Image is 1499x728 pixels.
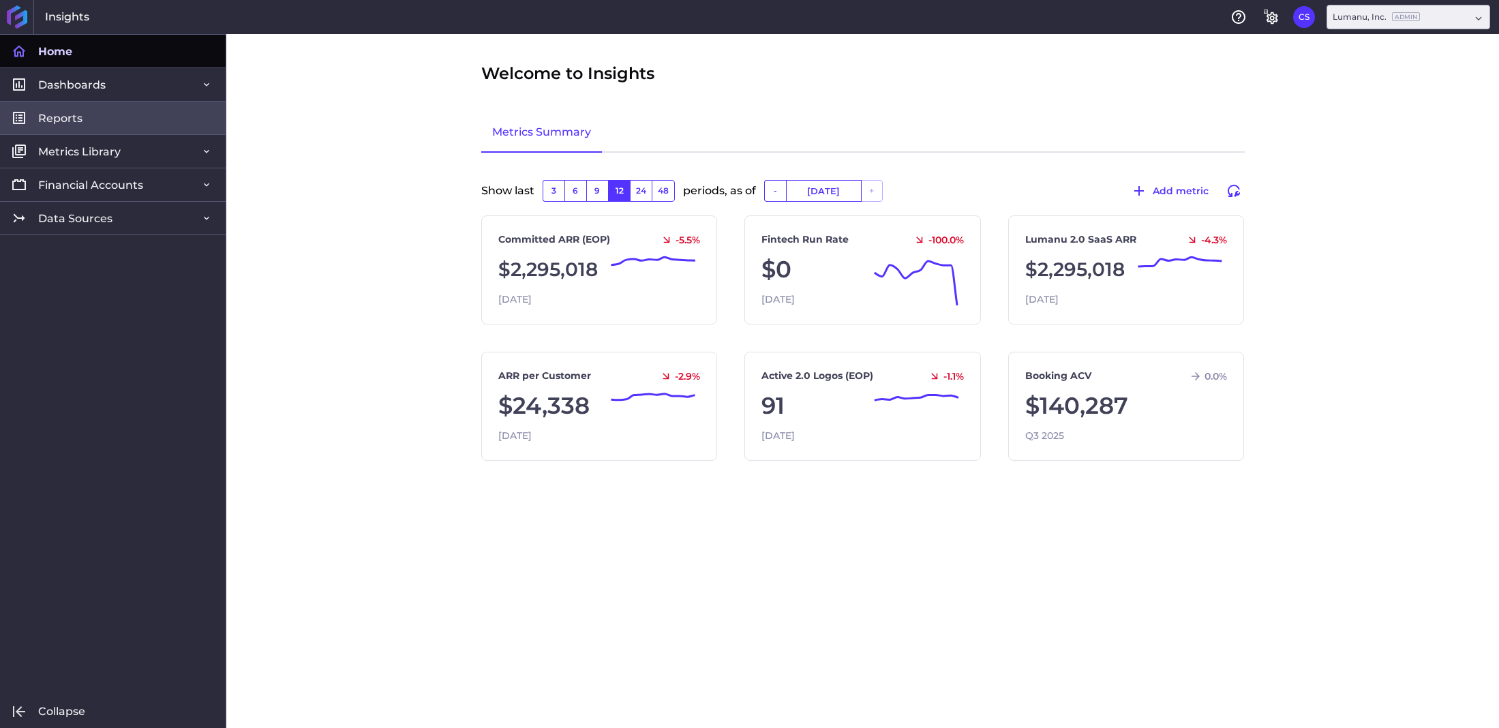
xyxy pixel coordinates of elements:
button: 48 [652,180,675,202]
div: Show last periods, as of [481,180,1245,215]
div: -2.9 % [654,370,700,382]
button: 6 [564,180,586,202]
span: Data Sources [38,211,112,226]
span: Collapse [38,704,85,718]
span: Metrics Library [38,145,121,159]
a: Booking ACV [1025,369,1091,383]
button: 12 [608,180,630,202]
div: -4.3 % [1181,234,1227,246]
input: Select Date [787,181,861,201]
a: Metrics Summary [481,113,602,153]
div: $140,287 [1025,389,1228,423]
div: -100.0 % [908,234,964,246]
div: $24,338 [498,389,701,423]
div: 91 [761,389,964,423]
div: Lumanu, Inc. [1333,11,1420,23]
span: Welcome to Insights [481,61,654,86]
a: ARR per Customer [498,369,591,383]
button: User Menu [1293,6,1315,28]
button: Help [1228,6,1250,28]
div: 0.0 % [1184,370,1227,382]
a: Fintech Run Rate [761,232,849,247]
span: Home [38,44,72,59]
ins: Admin [1392,12,1420,21]
a: Committed ARR (EOP) [498,232,610,247]
button: 9 [586,180,608,202]
span: Reports [38,111,82,125]
div: $2,295,018 [1025,252,1228,287]
button: 24 [630,180,652,202]
button: - [764,180,786,202]
span: Dashboards [38,78,106,92]
button: Add metric [1125,180,1215,202]
a: Lumanu 2.0 SaaS ARR [1025,232,1136,247]
div: -1.1 % [923,370,964,382]
div: -5.5 % [655,234,700,246]
a: Active 2.0 Logos (EOP) [761,369,873,383]
div: $0 [761,252,964,287]
div: Dropdown select [1327,5,1490,29]
span: Financial Accounts [38,178,143,192]
button: General Settings [1260,6,1282,28]
button: 3 [543,180,564,202]
div: $2,295,018 [498,252,701,287]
